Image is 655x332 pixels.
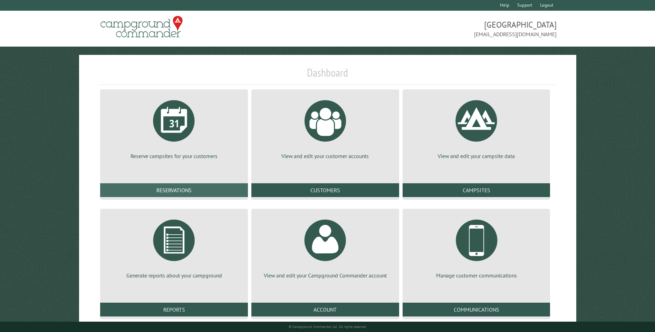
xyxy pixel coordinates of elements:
p: View and edit your Campground Commander account [260,272,391,279]
a: Campsites [403,183,550,197]
h1: Dashboard [98,66,556,85]
a: Reports [100,303,248,316]
p: Reserve campsites for your customers [108,152,240,160]
span: [GEOGRAPHIC_DATA] [EMAIL_ADDRESS][DOMAIN_NAME] [328,19,557,38]
p: Manage customer communications [411,272,542,279]
a: View and edit your Campground Commander account [260,214,391,279]
img: Campground Commander [98,13,185,40]
a: Manage customer communications [411,214,542,279]
a: View and edit your customer accounts [260,95,391,160]
a: Reserve campsites for your customers [108,95,240,160]
a: Account [251,303,399,316]
p: View and edit your campsite data [411,152,542,160]
a: Customers [251,183,399,197]
p: View and edit your customer accounts [260,152,391,160]
a: Communications [403,303,550,316]
a: Generate reports about your campground [108,214,240,279]
p: Generate reports about your campground [108,272,240,279]
small: © Campground Commander LLC. All rights reserved. [289,324,367,329]
a: Reservations [100,183,248,197]
a: View and edit your campsite data [411,95,542,160]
